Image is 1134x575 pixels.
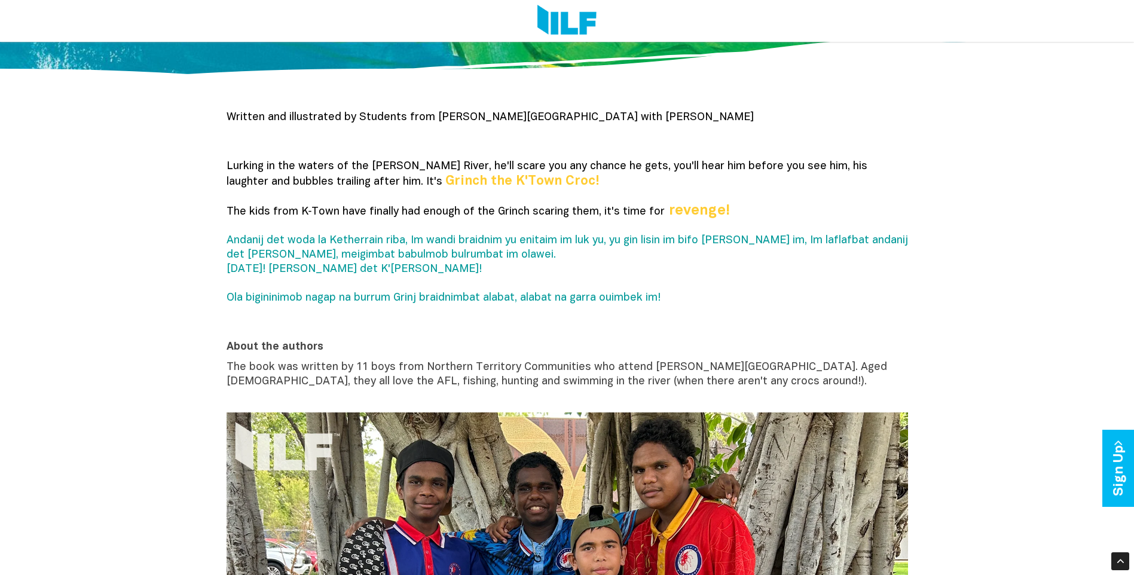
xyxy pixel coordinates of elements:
div: Scroll Back to Top [1111,552,1129,570]
b: revenge! [669,204,730,218]
b: About the authors [227,342,323,352]
span: Andanij det woda la Ketherrain riba, Im wandi braidnim yu enitaim im luk yu, yu gin lisin im bifo... [227,235,908,303]
b: Grinch the K'Town Croc! [445,175,600,187]
span: Lurking in the waters of the [PERSON_NAME] River, he'll scare you any chance he gets, you'll hear... [227,161,867,187]
span: The kids from K‑Town have finally had enough of the Grinch scaring them, it's time for [227,207,665,217]
img: Logo [537,5,597,37]
span: The book was written by 11 boys from Northern Territory Communities who attend [PERSON_NAME][GEOG... [227,362,887,387]
span: Written and illustrated by Students from [PERSON_NAME][GEOGRAPHIC_DATA] with [PERSON_NAME] [227,112,754,123]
